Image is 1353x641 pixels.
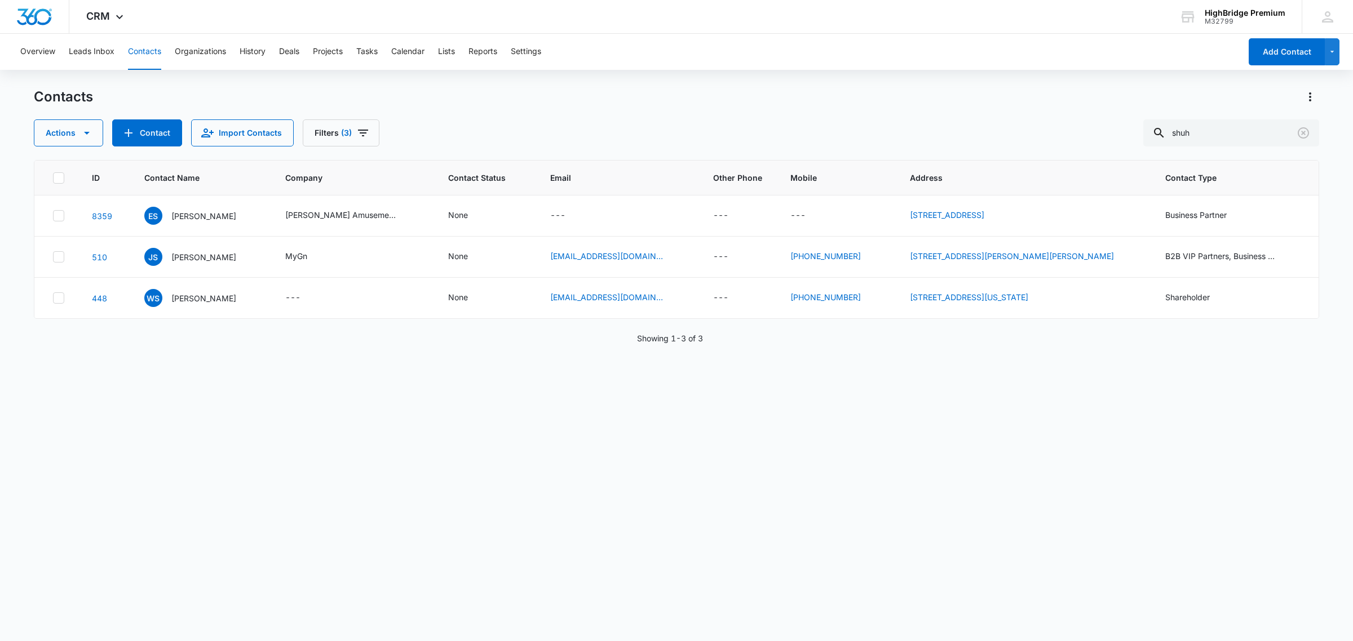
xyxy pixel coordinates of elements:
[128,34,161,70] button: Contacts
[391,34,425,70] button: Calendar
[448,291,468,303] div: None
[1301,88,1319,106] button: Actions
[144,207,162,225] span: ES
[448,209,488,222] div: Contact Status - None - Select to Edit Field
[1165,209,1247,222] div: Contact Type - Business Partner - Select to Edit Field
[713,250,728,264] div: ---
[713,291,728,305] div: ---
[1249,38,1325,65] button: Add Contact
[550,209,565,222] div: ---
[790,250,881,264] div: Mobile - (908) 472-4770 - Select to Edit Field
[790,250,861,262] a: [PHONE_NUMBER]
[910,291,1049,305] div: Address - 802 Washington Street, Manitowoc WI 54220 - Select to Edit Field
[910,250,1134,264] div: Address - 3200 South Susan St Santa Anna, CA 92794 - Select to Edit Field
[1165,172,1285,184] span: Contact Type
[448,291,488,305] div: Contact Status - None - Select to Edit Field
[92,252,107,262] a: Navigate to contact details page for James Shih
[1205,8,1285,17] div: account name
[1165,250,1278,262] div: B2B VIP Partners, Business Partner
[713,209,728,222] div: ---
[171,292,236,304] p: [PERSON_NAME]
[171,251,236,263] p: [PERSON_NAME]
[285,291,300,305] div: ---
[144,207,257,225] div: Contact Name - Elliot Schmitz - Select to Edit Field
[910,172,1122,184] span: Address
[1205,17,1285,25] div: account id
[511,34,541,70] button: Settings
[240,34,266,70] button: History
[1165,291,1230,305] div: Contact Type - Shareholder - Select to Edit Field
[313,34,343,70] button: Projects
[303,119,379,146] button: Filters
[713,291,749,305] div: Other Phone - - Select to Edit Field
[713,250,749,264] div: Other Phone - - Select to Edit Field
[285,172,421,184] span: Company
[713,172,763,184] span: Other Phone
[550,291,683,305] div: Email - bill@safeharbor-ins.com - Select to Edit Field
[171,210,236,222] p: [PERSON_NAME]
[144,172,242,184] span: Contact Name
[356,34,378,70] button: Tasks
[550,172,669,184] span: Email
[144,289,257,307] div: Contact Name - William Schuh - Select to Edit Field
[637,332,703,344] p: Showing 1-3 of 3
[69,34,114,70] button: Leads Inbox
[910,251,1114,261] a: [STREET_ADDRESS][PERSON_NAME][PERSON_NAME]
[910,210,984,220] a: [STREET_ADDRESS]
[910,292,1028,302] a: [STREET_ADDRESS][US_STATE]
[191,119,294,146] button: Import Contacts
[112,119,182,146] button: Add Contact
[279,34,299,70] button: Deals
[550,291,663,303] a: [EMAIL_ADDRESS][DOMAIN_NAME]
[285,250,328,264] div: Company - MyGn - Select to Edit Field
[285,291,321,305] div: Company - - Select to Edit Field
[910,209,1005,222] div: Address - 1602 N. 30th ST , WI, Manitowoc, WI, 54220, United States - Select to Edit Field
[1165,250,1298,264] div: Contact Type - B2B VIP Partners, Business Partner - Select to Edit Field
[34,88,93,105] h1: Contacts
[1294,124,1312,142] button: Clear
[285,209,398,221] div: [PERSON_NAME] Amusements
[790,291,881,305] div: Mobile - (920) 901-2633 - Select to Edit Field
[448,209,468,221] div: None
[713,209,749,222] div: Other Phone - - Select to Edit Field
[1165,291,1210,303] div: Shareholder
[790,209,826,222] div: Mobile - - Select to Edit Field
[285,209,418,222] div: Company - Schmitz Amusements - Select to Edit Field
[144,248,162,266] span: JS
[448,250,488,264] div: Contact Status - None - Select to Edit Field
[144,289,162,307] span: WS
[86,10,110,22] span: CRM
[550,209,586,222] div: Email - - Select to Edit Field
[175,34,226,70] button: Organizations
[448,172,507,184] span: Contact Status
[1165,209,1227,221] div: Business Partner
[790,209,806,222] div: ---
[92,211,112,221] a: Navigate to contact details page for Elliot Schmitz
[550,250,663,262] a: [EMAIL_ADDRESS][DOMAIN_NAME]
[448,250,468,262] div: None
[341,129,352,137] span: (3)
[20,34,55,70] button: Overview
[144,248,257,266] div: Contact Name - James Shih - Select to Edit Field
[1143,119,1319,146] input: Search Contacts
[468,34,497,70] button: Reports
[438,34,455,70] button: Lists
[790,291,861,303] a: [PHONE_NUMBER]
[550,250,683,264] div: Email - jimshih@mygreennetwork.com - Select to Edit Field
[34,119,103,146] button: Actions
[92,293,107,303] a: Navigate to contact details page for William Schuh
[92,172,100,184] span: ID
[285,250,307,262] div: MyGn
[790,172,883,184] span: Mobile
